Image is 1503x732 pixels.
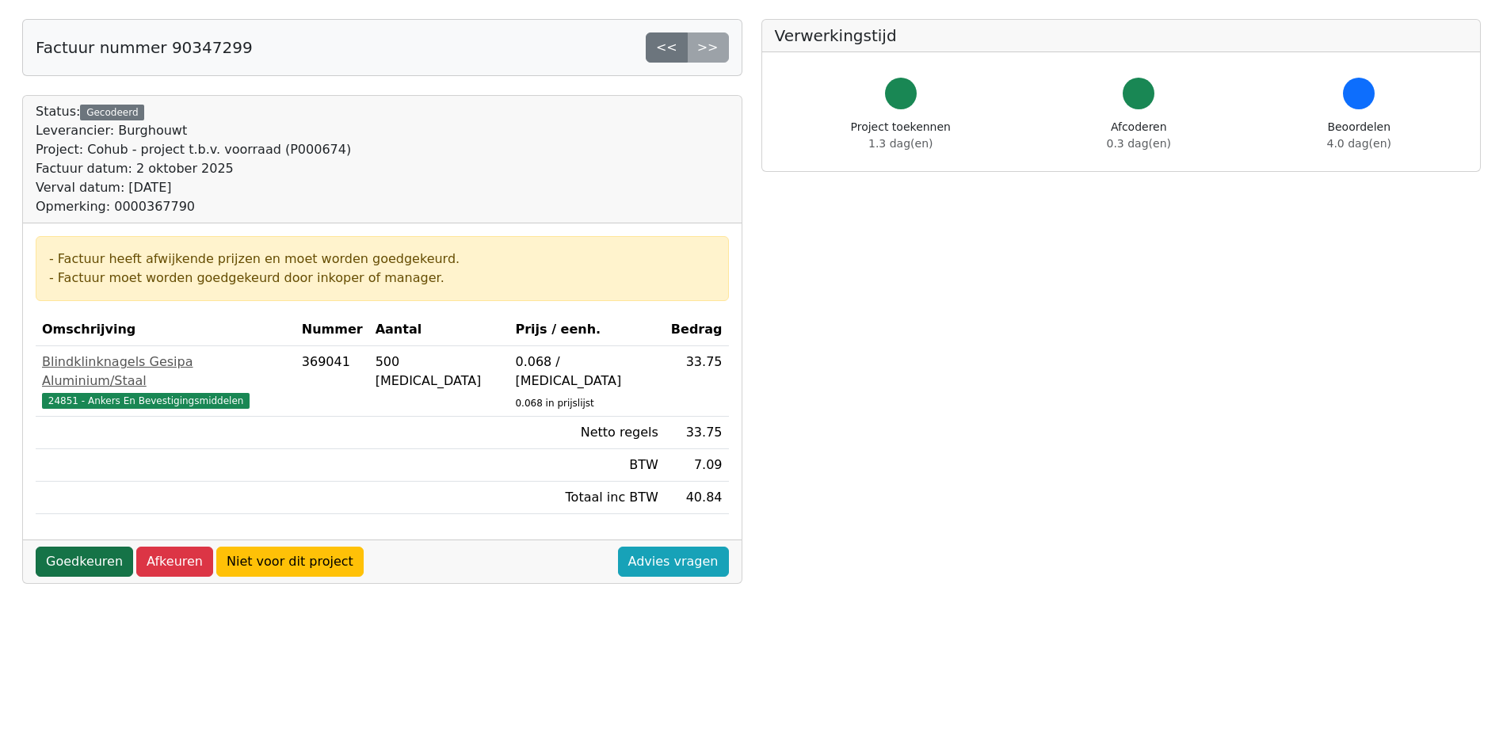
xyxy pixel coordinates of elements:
[509,417,664,449] td: Netto regels
[515,353,658,391] div: 0.068 / [MEDICAL_DATA]
[36,314,296,346] th: Omschrijving
[49,269,715,288] div: - Factuur moet worden goedgekeurd door inkoper of manager.
[36,121,351,140] div: Leverancier: Burghouwt
[515,398,593,409] sub: 0.068 in prijslijst
[49,250,715,269] div: - Factuur heeft afwijkende prijzen en moet worden goedgekeurd.
[665,314,729,346] th: Bedrag
[36,140,351,159] div: Project: Cohub - project t.b.v. voorraad (P000674)
[868,137,933,150] span: 1.3 dag(en)
[1327,137,1391,150] span: 4.0 dag(en)
[509,449,664,482] td: BTW
[509,314,664,346] th: Prijs / eenh.
[665,346,729,417] td: 33.75
[851,119,951,152] div: Project toekennen
[136,547,213,577] a: Afkeuren
[376,353,503,391] div: 500 [MEDICAL_DATA]
[1107,119,1171,152] div: Afcoderen
[665,449,729,482] td: 7.09
[36,547,133,577] a: Goedkeuren
[646,32,688,63] a: <<
[509,482,664,514] td: Totaal inc BTW
[216,547,364,577] a: Niet voor dit project
[42,353,289,410] a: Blindklinknagels Gesipa Aluminium/Staal24851 - Ankers En Bevestigingsmiddelen
[36,102,351,216] div: Status:
[296,314,369,346] th: Nummer
[36,38,253,57] h5: Factuur nummer 90347299
[296,346,369,417] td: 369041
[80,105,144,120] div: Gecodeerd
[36,197,351,216] div: Opmerking: 0000367790
[775,26,1468,45] h5: Verwerkingstijd
[1107,137,1171,150] span: 0.3 dag(en)
[665,482,729,514] td: 40.84
[618,547,729,577] a: Advies vragen
[42,393,250,409] span: 24851 - Ankers En Bevestigingsmiddelen
[42,353,289,391] div: Blindklinknagels Gesipa Aluminium/Staal
[369,314,509,346] th: Aantal
[36,159,351,178] div: Factuur datum: 2 oktober 2025
[36,178,351,197] div: Verval datum: [DATE]
[665,417,729,449] td: 33.75
[1327,119,1391,152] div: Beoordelen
